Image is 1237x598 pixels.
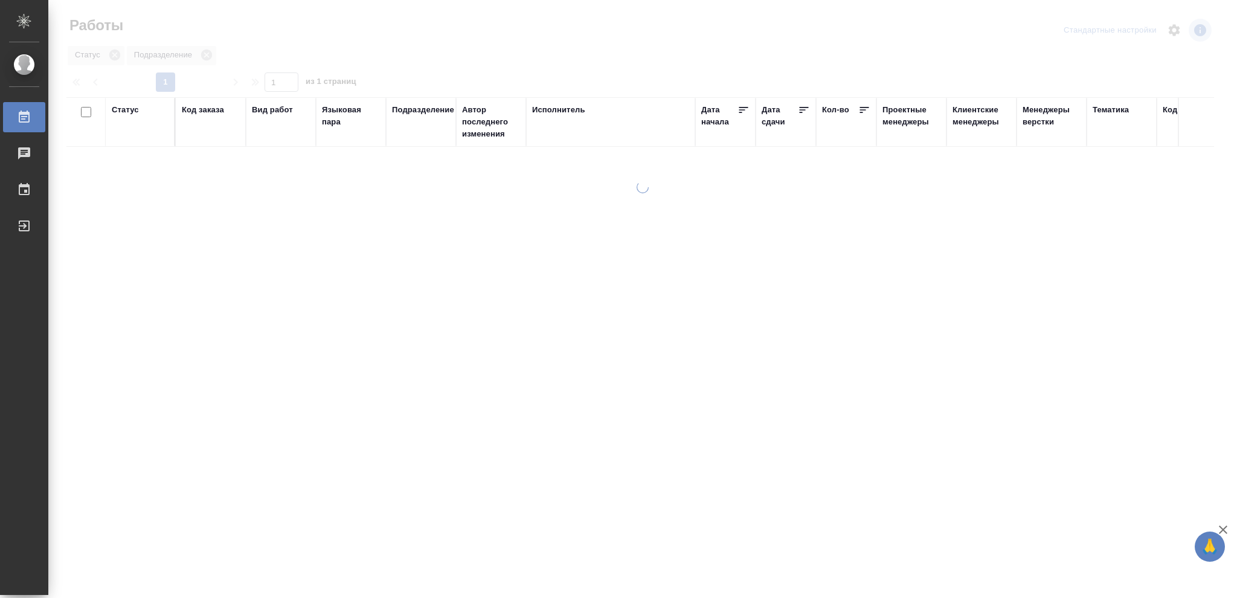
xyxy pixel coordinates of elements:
div: Код работы [1163,104,1209,116]
div: Кол-во [822,104,849,116]
div: Клиентские менеджеры [953,104,1010,128]
div: Исполнитель [532,104,585,116]
div: Дата начала [701,104,737,128]
div: Тематика [1093,104,1129,116]
span: 🙏 [1200,534,1220,559]
div: Статус [112,104,139,116]
div: Подразделение [392,104,454,116]
div: Автор последнего изменения [462,104,520,140]
div: Вид работ [252,104,293,116]
div: Языковая пара [322,104,380,128]
div: Код заказа [182,104,224,116]
div: Проектные менеджеры [882,104,940,128]
button: 🙏 [1195,532,1225,562]
div: Менеджеры верстки [1023,104,1081,128]
div: Дата сдачи [762,104,798,128]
